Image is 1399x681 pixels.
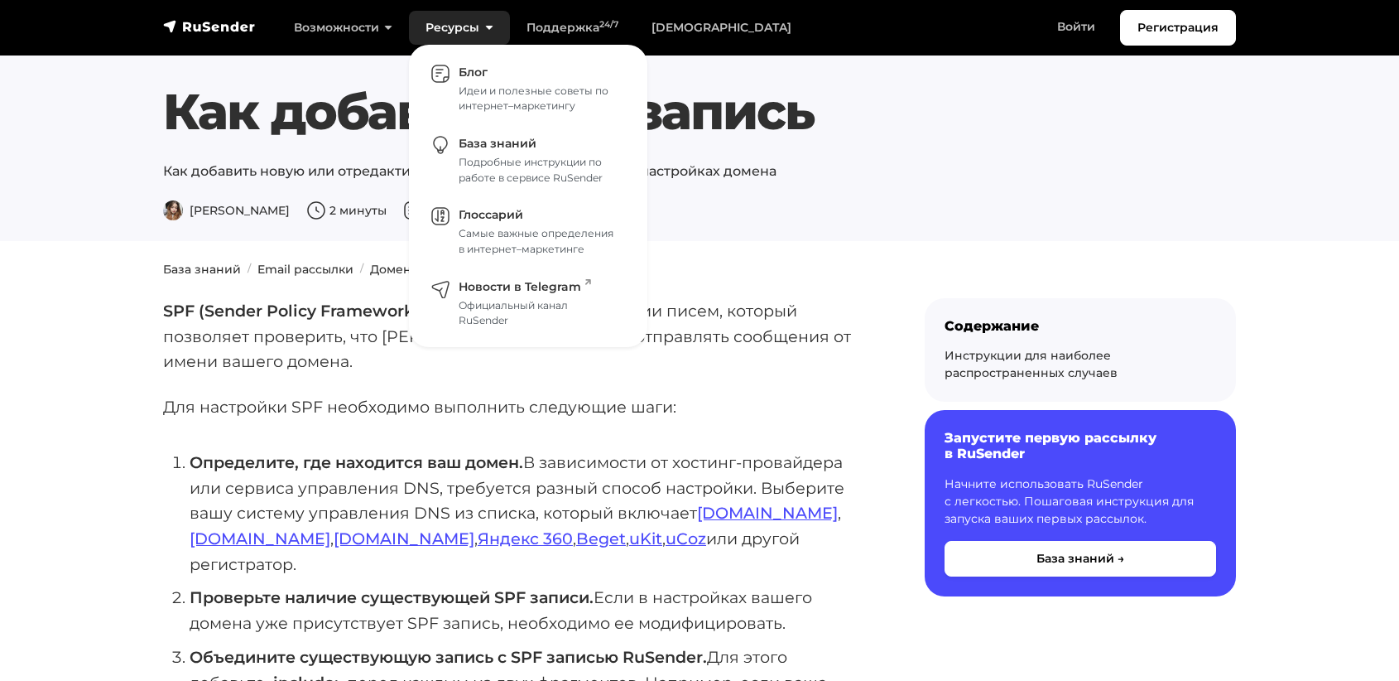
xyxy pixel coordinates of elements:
p: Как добавить новую или отредактировать старую SPF запись в DNS настройках домена [163,162,1236,181]
li: Если в настройках вашего домена уже присутствует SPF запись, необходимо ее модифицировать. [190,585,872,635]
a: Возможности [277,11,409,45]
a: Email рассылки [257,262,353,277]
a: Блог Идеи и полезные советы по интернет–маркетингу [417,53,639,124]
a: [DOMAIN_NAME] [697,503,838,523]
a: Beget [576,529,626,548]
sup: 24/7 [599,19,618,30]
button: База знаний → [945,541,1216,577]
span: 2 минуты [306,203,387,218]
strong: SPF (Sender Policy Framework) [163,301,420,321]
a: База знаний Подробные инструкции по работе в сервисе RuSender [417,124,639,196]
span: [DATE] [403,203,467,218]
p: Для настройки SPF необходимо выполнить следующие шаги: [163,394,872,420]
img: RuSender [163,18,256,35]
strong: Объедините существующую запись с SPF записью RuSender. [190,647,707,667]
nav: breadcrumb [153,261,1246,278]
span: Глоссарий [459,207,523,222]
div: Содержание [945,318,1216,334]
div: Подробные инструкции по работе в сервисе RuSender [459,155,619,186]
a: Новости в Telegram Официальный канал RuSender [417,268,639,339]
a: Войти [1041,10,1112,44]
strong: Проверьте наличие существующей SPF записи. [190,587,594,607]
span: [PERSON_NAME] [163,203,290,218]
a: Ресурсы [409,11,509,45]
p: Начните использовать RuSender с легкостью. Пошаговая инструкция для запуска ваших первых рассылок. [945,476,1216,528]
span: Блог [459,65,488,80]
a: Регистрация [1120,10,1236,46]
a: [DOMAIN_NAME] [334,529,474,548]
a: Инструкции для наиболее распространенных случаев [945,348,1118,380]
a: База знаний [163,262,241,277]
a: Поддержка24/7 [510,11,635,45]
span: Новости в Telegram [459,279,591,294]
a: uKit [629,529,662,548]
img: Дата публикации [403,200,423,220]
div: Официальный канал RuSender [459,298,619,329]
strong: Определите, где находится ваш домен. [190,452,523,472]
h1: Как добавить SPF запись [163,82,1236,142]
a: Глоссарий Самые важные определения в интернет–маркетинге [417,196,639,268]
a: [DEMOGRAPHIC_DATA] [635,11,808,45]
div: Самые важные определения в интернет–маркетинге [459,226,619,257]
img: Время чтения [306,200,326,220]
a: Домены и отправители [370,262,516,277]
div: Идеи и полезные советы по интернет–маркетингу [459,84,619,114]
span: База знаний [459,136,536,151]
a: uCoz [666,529,706,548]
a: [DOMAIN_NAME] [190,529,330,548]
li: В зависимости от хостинг-провайдера или сервиса управления DNS, требуется разный способ настройки... [190,450,872,577]
a: Запустите первую рассылку в RuSender Начните использовать RuSender с легкостью. Пошаговая инструк... [925,410,1236,596]
a: Яндекс 360 [478,529,573,548]
h6: Запустите первую рассылку в RuSender [945,430,1216,461]
p: — это метод аутентификации писем, который позволяет проверить, что [PERSON_NAME] имеет право отпр... [163,298,872,374]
